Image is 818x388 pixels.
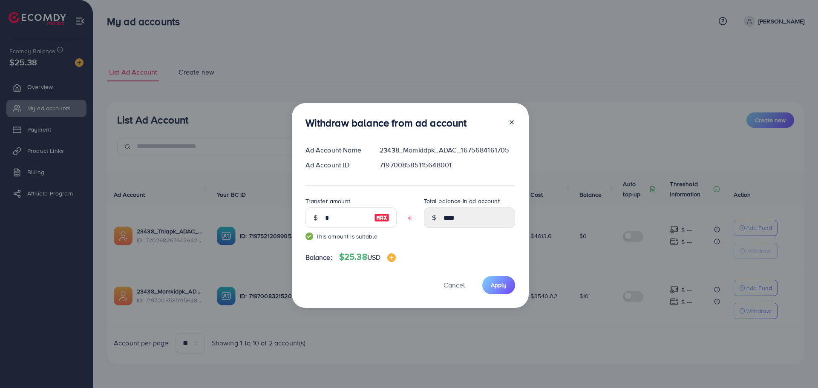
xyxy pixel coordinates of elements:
span: USD [367,253,380,262]
span: Cancel [444,280,465,290]
div: 23438_Momkidpk_ADAC_1675684161705 [373,145,521,155]
small: This amount is suitable [305,232,397,241]
iframe: Chat [782,350,812,382]
img: image [387,253,396,262]
label: Total balance in ad account [424,197,500,205]
span: Apply [491,281,507,289]
span: Balance: [305,253,332,262]
h4: $25.38 [339,252,396,262]
div: Ad Account ID [299,160,373,170]
img: image [374,213,389,223]
label: Transfer amount [305,197,350,205]
div: 7197008585115648001 [373,160,521,170]
div: Ad Account Name [299,145,373,155]
button: Apply [482,276,515,294]
button: Cancel [433,276,475,294]
h3: Withdraw balance from ad account [305,117,467,129]
img: guide [305,233,313,240]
